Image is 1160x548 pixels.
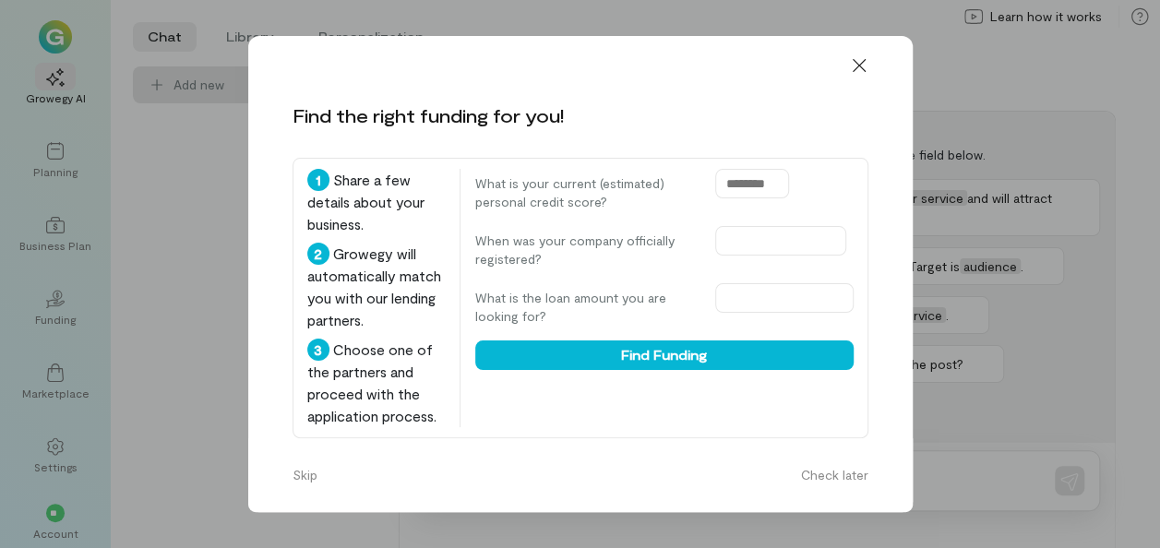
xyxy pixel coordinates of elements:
label: When was your company officially registered? [475,232,697,268]
div: 2 [307,243,329,265]
div: 1 [307,169,329,191]
div: Find the right funding for you! [293,102,564,128]
div: Choose one of the partners and proceed with the application process. [307,339,445,427]
button: Skip [281,460,329,490]
div: 3 [307,339,329,361]
button: Check later [790,460,879,490]
button: Find Funding [475,340,854,370]
label: What is the loan amount you are looking for? [475,289,697,326]
label: What is your current (estimated) personal credit score? [475,174,697,211]
div: Share a few details about your business. [307,169,445,235]
div: Growegy will automatically match you with our lending partners. [307,243,445,331]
